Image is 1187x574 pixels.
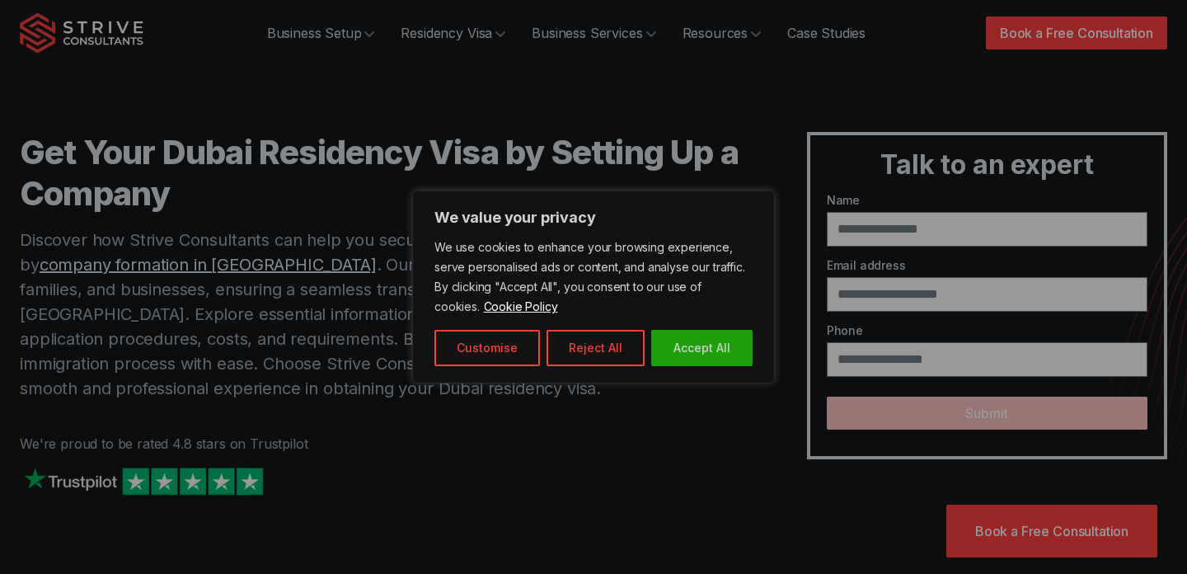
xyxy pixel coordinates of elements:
p: We value your privacy [434,208,753,228]
button: Accept All [651,330,753,366]
button: Customise [434,330,540,366]
div: We value your privacy [412,191,775,383]
button: Reject All [547,330,645,366]
p: We use cookies to enhance your browsing experience, serve personalised ads or content, and analys... [434,238,753,317]
a: Cookie Policy [483,299,559,314]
